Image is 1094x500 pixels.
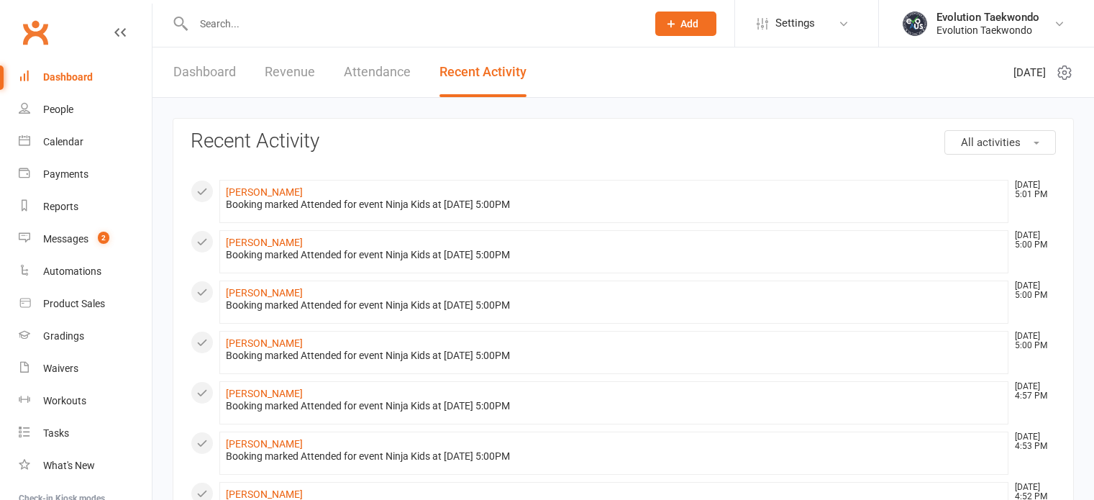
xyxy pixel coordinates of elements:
div: Booking marked Attended for event Ninja Kids at [DATE] 5:00PM [226,299,1002,312]
time: [DATE] 5:00 PM [1008,332,1055,350]
div: Evolution Taekwondo [936,24,1039,37]
div: Product Sales [43,298,105,309]
a: Product Sales [19,288,152,320]
a: Gradings [19,320,152,353]
time: [DATE] 5:01 PM [1008,181,1055,199]
div: Workouts [43,395,86,406]
div: Dashboard [43,71,93,83]
div: Booking marked Attended for event Ninja Kids at [DATE] 5:00PM [226,450,1002,463]
a: [PERSON_NAME] [226,237,303,248]
div: Waivers [43,363,78,374]
div: Evolution Taekwondo [936,11,1039,24]
div: Reports [43,201,78,212]
time: [DATE] 4:53 PM [1008,432,1055,451]
div: Booking marked Attended for event Ninja Kids at [DATE] 5:00PM [226,249,1002,261]
a: Workouts [19,385,152,417]
div: Booking marked Attended for event Ninja Kids at [DATE] 5:00PM [226,350,1002,362]
a: Recent Activity [439,47,527,97]
a: Messages 2 [19,223,152,255]
a: [PERSON_NAME] [226,388,303,399]
span: 2 [98,232,109,244]
span: Add [680,18,698,29]
span: Settings [775,7,815,40]
a: Payments [19,158,152,191]
a: What's New [19,450,152,482]
a: [PERSON_NAME] [226,186,303,198]
a: Calendar [19,126,152,158]
a: Automations [19,255,152,288]
a: Attendance [344,47,411,97]
a: Revenue [265,47,315,97]
time: [DATE] 5:00 PM [1008,231,1055,250]
a: People [19,94,152,126]
button: Add [655,12,716,36]
button: All activities [944,130,1056,155]
time: [DATE] 4:57 PM [1008,382,1055,401]
div: Calendar [43,136,83,147]
a: Tasks [19,417,152,450]
div: Automations [43,265,101,277]
span: All activities [961,136,1021,149]
a: Dashboard [19,61,152,94]
h3: Recent Activity [191,130,1056,153]
span: [DATE] [1013,64,1046,81]
div: Gradings [43,330,84,342]
div: Messages [43,233,88,245]
div: Tasks [43,427,69,439]
div: Booking marked Attended for event Ninja Kids at [DATE] 5:00PM [226,199,1002,211]
input: Search... [189,14,637,34]
a: [PERSON_NAME] [226,287,303,299]
time: [DATE] 5:00 PM [1008,281,1055,300]
div: People [43,104,73,115]
a: [PERSON_NAME] [226,488,303,500]
a: Dashboard [173,47,236,97]
a: Reports [19,191,152,223]
div: Booking marked Attended for event Ninja Kids at [DATE] 5:00PM [226,400,1002,412]
a: Clubworx [17,14,53,50]
a: Waivers [19,353,152,385]
div: Payments [43,168,88,180]
img: thumb_image1716958358.png [901,9,929,38]
a: [PERSON_NAME] [226,337,303,349]
a: [PERSON_NAME] [226,438,303,450]
div: What's New [43,460,95,471]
